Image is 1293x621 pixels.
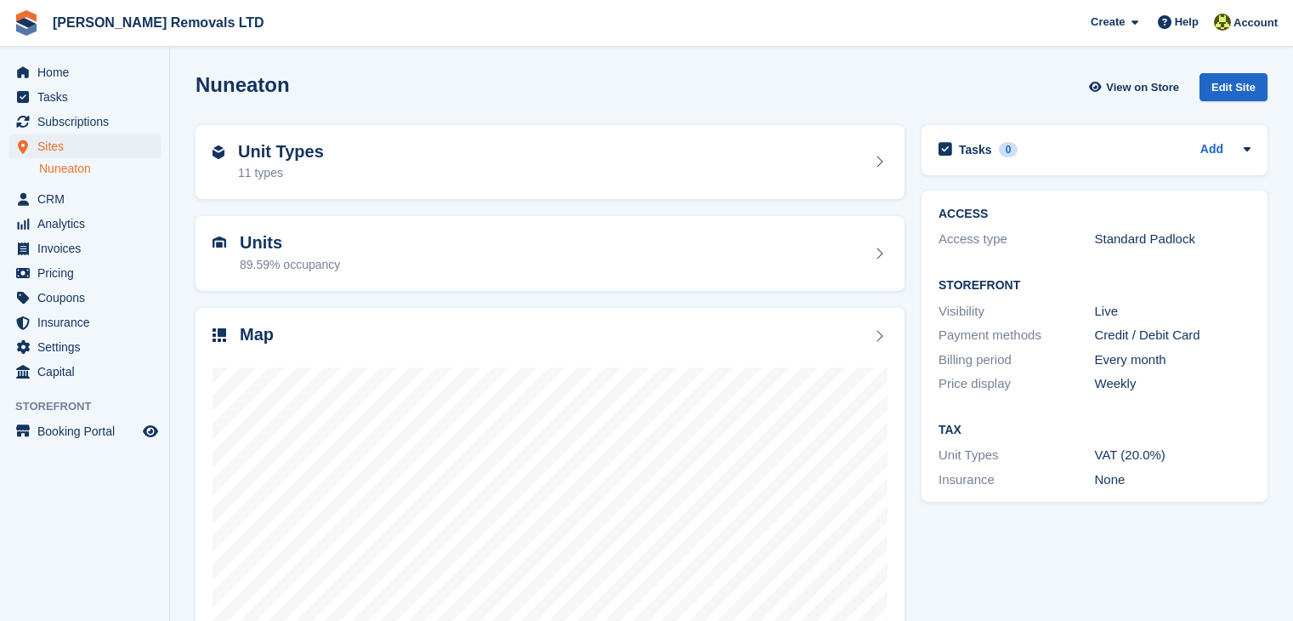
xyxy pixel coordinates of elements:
span: CRM [37,187,139,211]
h2: Units [240,233,340,253]
a: menu [9,236,161,260]
span: Tasks [37,85,139,109]
span: Home [37,60,139,84]
div: Billing period [939,350,1095,370]
a: menu [9,360,161,384]
h2: Unit Types [238,142,324,162]
a: menu [9,60,161,84]
a: menu [9,110,161,134]
a: Add [1200,140,1223,160]
div: Payment methods [939,326,1095,345]
div: 89.59% occupancy [240,256,340,274]
div: Price display [939,374,1095,394]
span: Storefront [15,398,169,415]
a: menu [9,85,161,109]
span: Account [1233,14,1278,31]
span: Sites [37,134,139,158]
a: menu [9,335,161,359]
span: Pricing [37,261,139,285]
img: Sean Glenn [1214,14,1231,31]
h2: Tasks [959,142,992,157]
div: Credit / Debit Card [1095,326,1251,345]
a: View on Store [1086,73,1186,101]
a: Preview store [140,421,161,442]
div: 0 [999,142,1018,157]
span: Subscriptions [37,110,139,134]
div: Access type [939,230,1095,249]
span: Create [1091,14,1125,31]
div: Weekly [1095,374,1251,394]
h2: ACCESS [939,208,1250,221]
div: Live [1095,302,1251,322]
div: Visibility [939,302,1095,322]
span: Analytics [37,212,139,236]
a: Units 89.59% occupancy [196,216,905,291]
span: Invoices [37,236,139,260]
a: menu [9,187,161,211]
span: View on Store [1106,79,1179,96]
div: Edit Site [1199,73,1267,101]
a: menu [9,286,161,310]
span: Settings [37,335,139,359]
img: unit-icn-7be61d7bf1b0ce9d3e12c5938cc71ed9869f7b940bace4675aadf7bd6d80202e.svg [213,236,226,248]
h2: Tax [939,424,1250,437]
a: menu [9,134,161,158]
a: menu [9,310,161,334]
h2: Storefront [939,279,1250,293]
a: menu [9,261,161,285]
h2: Nuneaton [196,73,290,96]
a: Nuneaton [39,161,161,177]
div: Insurance [939,470,1095,490]
a: Unit Types 11 types [196,125,905,200]
h2: Map [240,325,274,345]
a: Edit Site [1199,73,1267,108]
span: Coupons [37,286,139,310]
div: None [1095,470,1251,490]
span: Help [1175,14,1199,31]
img: map-icn-33ee37083ee616e46c38cad1a60f524a97daa1e2b2c8c0bc3eb3415660979fc1.svg [213,328,226,342]
div: Every month [1095,350,1251,370]
div: Standard Padlock [1095,230,1251,249]
img: stora-icon-8386f47178a22dfd0bd8f6a31ec36ba5ce8667c1dd55bd0f319d3a0aa187defe.svg [14,10,39,36]
span: Booking Portal [37,419,139,443]
a: menu [9,212,161,236]
span: Capital [37,360,139,384]
div: VAT (20.0%) [1095,446,1251,465]
div: 11 types [238,164,324,182]
div: Unit Types [939,446,1095,465]
img: unit-type-icn-2b2737a686de81e16bb02015468b77c625bbabd49415b5ef34ead5e3b44a266d.svg [213,145,224,159]
a: menu [9,419,161,443]
span: Insurance [37,310,139,334]
a: [PERSON_NAME] Removals LTD [46,9,271,37]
